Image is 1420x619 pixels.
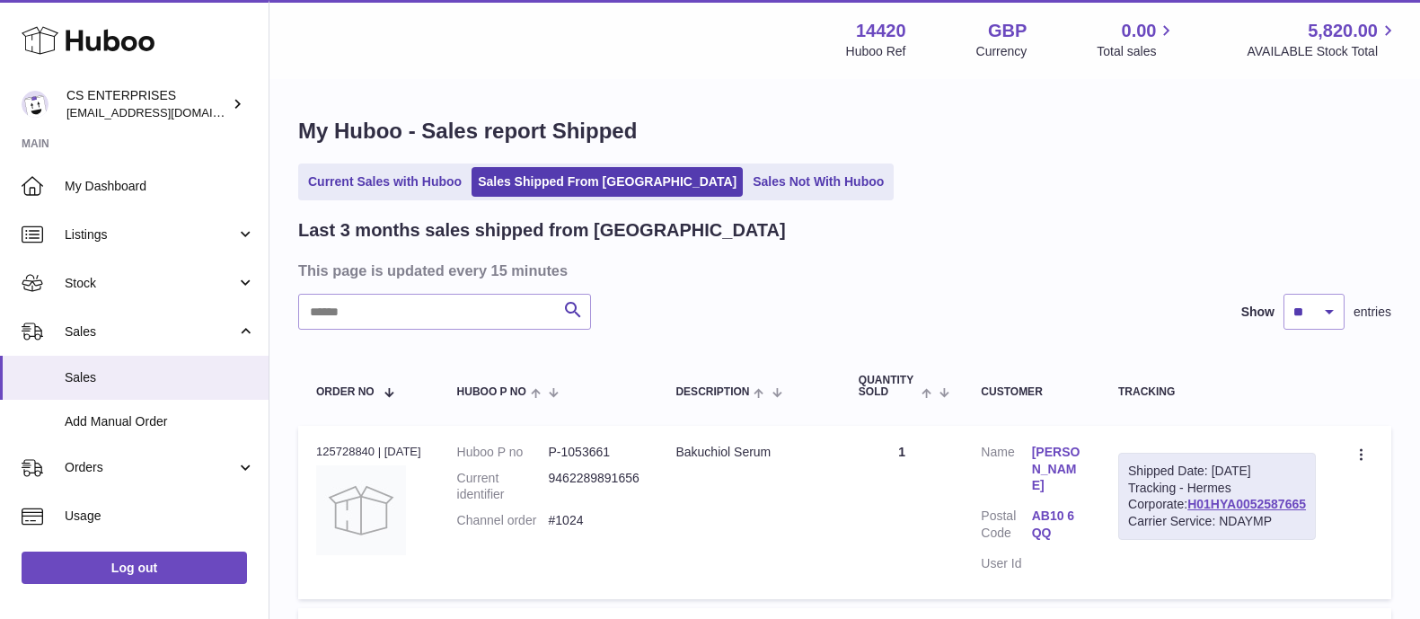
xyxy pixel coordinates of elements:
span: Sales [65,369,255,386]
span: Sales [65,323,236,340]
span: Add Manual Order [65,413,255,430]
div: Shipped Date: [DATE] [1128,463,1306,480]
span: Stock [65,275,236,292]
dt: Postal Code [981,508,1031,546]
dt: Current identifier [457,470,549,504]
div: Currency [976,43,1028,60]
dd: 9462289891656 [549,470,640,504]
label: Show [1241,304,1274,321]
td: 1 [841,426,964,599]
h3: This page is updated every 15 minutes [298,261,1387,280]
div: Customer [981,386,1082,398]
a: Sales Shipped From [GEOGRAPHIC_DATA] [472,167,743,197]
h2: Last 3 months sales shipped from [GEOGRAPHIC_DATA] [298,218,786,243]
span: Total sales [1097,43,1177,60]
a: 5,820.00 AVAILABLE Stock Total [1247,19,1398,60]
a: 0.00 Total sales [1097,19,1177,60]
dt: Name [981,444,1031,500]
span: 0.00 [1122,19,1157,43]
strong: GBP [988,19,1027,43]
span: Description [675,386,749,398]
div: 125728840 | [DATE] [316,444,421,460]
span: Order No [316,386,375,398]
div: CS ENTERPRISES [66,87,228,121]
span: Quantity Sold [859,375,917,398]
img: no-photo.jpg [316,465,406,555]
img: internalAdmin-14420@internal.huboo.com [22,91,49,118]
div: Tracking [1118,386,1316,398]
span: 5,820.00 [1308,19,1378,43]
a: Log out [22,552,247,584]
div: Carrier Service: NDAYMP [1128,513,1306,530]
a: Sales Not With Huboo [746,167,890,197]
dt: User Id [981,555,1031,572]
div: Tracking - Hermes Corporate: [1118,453,1316,541]
a: AB10 6QQ [1032,508,1082,542]
dt: Channel order [457,512,549,529]
dt: Huboo P no [457,444,549,461]
dd: #1024 [549,512,640,529]
h1: My Huboo - Sales report Shipped [298,117,1391,146]
span: Orders [65,459,236,476]
span: My Dashboard [65,178,255,195]
strong: 14420 [856,19,906,43]
a: [PERSON_NAME] [1032,444,1082,495]
span: [EMAIL_ADDRESS][DOMAIN_NAME] [66,105,264,119]
span: Listings [65,226,236,243]
span: Huboo P no [457,386,526,398]
dd: P-1053661 [549,444,640,461]
a: H01HYA0052587665 [1187,497,1306,511]
div: Bakuchiol Serum [675,444,822,461]
span: entries [1354,304,1391,321]
div: Huboo Ref [846,43,906,60]
span: Usage [65,508,255,525]
a: Current Sales with Huboo [302,167,468,197]
span: AVAILABLE Stock Total [1247,43,1398,60]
